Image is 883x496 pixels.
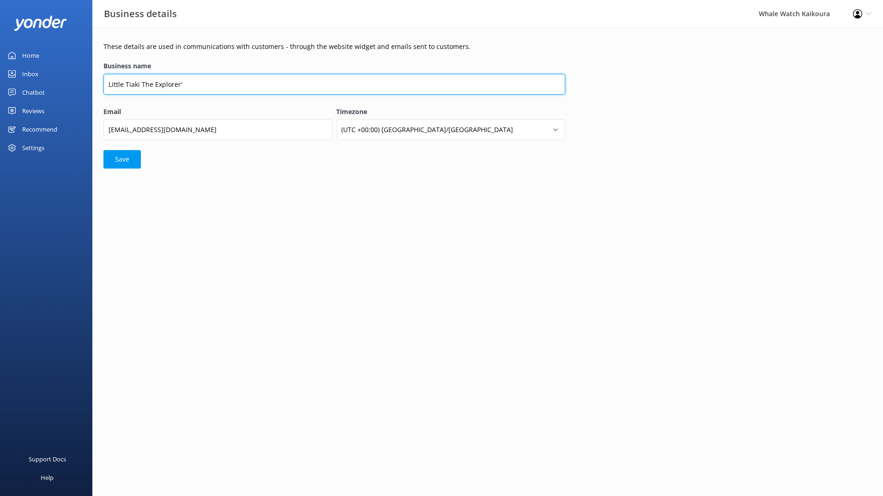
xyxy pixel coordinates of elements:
[103,150,141,169] button: Save
[22,120,57,139] div: Recommend
[103,61,565,71] label: Business name
[41,468,54,487] div: Help
[22,83,45,102] div: Chatbot
[103,42,565,52] p: These details are used in communications with customers - through the website widget and emails s...
[22,46,39,65] div: Home
[22,102,44,120] div: Reviews
[336,107,565,117] label: Timezone
[14,16,67,31] img: yonder-white-logo.png
[29,450,66,468] div: Support Docs
[103,107,333,117] label: Email
[104,6,177,21] h3: Business details
[22,65,38,83] div: Inbox
[22,139,44,157] div: Settings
